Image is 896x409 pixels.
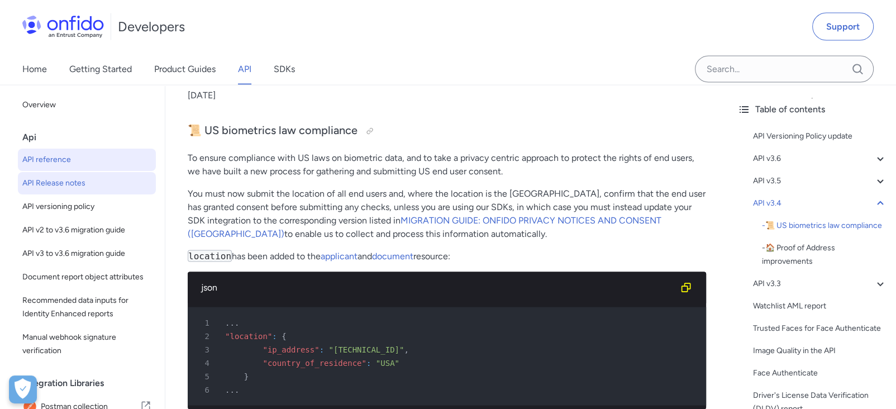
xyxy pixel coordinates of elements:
[762,219,887,232] a: -📜 US biometrics law compliance
[753,197,887,210] a: API v3.4
[753,174,887,188] a: API v3.5
[753,130,887,143] a: API Versioning Policy update
[737,103,887,116] div: Table of contents
[225,386,239,394] span: ...
[22,126,160,149] div: Api
[188,122,706,140] h3: 📜 US biometrics law compliance
[22,270,151,284] span: Document report object attributes
[188,187,706,241] p: You must now submit the location of all end users and, where the location is the [GEOGRAPHIC_DATA...
[328,345,404,354] span: "[TECHNICAL_ID]"
[22,200,151,213] span: API versioning policy
[244,372,249,381] span: }
[18,94,156,116] a: Overview
[753,367,887,380] a: Face Authenticate
[22,54,47,85] a: Home
[274,54,295,85] a: SDKs
[22,247,151,260] span: API v3 to v3.6 migration guide
[753,299,887,313] a: Watchlist AML report
[22,372,160,394] div: Integration Libraries
[762,219,887,232] div: - 📜 US biometrics law compliance
[22,223,151,237] span: API v2 to v3.6 migration guide
[9,375,37,403] button: Open Preferences
[753,322,887,335] a: Trusted Faces for Face Authenticate
[192,330,217,343] span: 2
[18,326,156,362] a: Manual webhook signature verification
[272,332,277,341] span: :
[9,375,37,403] div: Cookie Preferences
[18,219,156,241] a: API v2 to v3.6 migration guide
[675,277,697,299] button: Copy code snippet button
[18,289,156,325] a: Recommended data inputs for Identity Enhanced reports
[22,98,151,112] span: Overview
[18,196,156,218] a: API versioning policy
[192,343,217,356] span: 3
[225,318,239,327] span: ...
[22,331,151,358] span: Manual webhook signature verification
[188,215,661,239] a: MIGRATION GUIDE: ONFIDO PRIVACY NOTICES AND CONSENT ([GEOGRAPHIC_DATA])
[22,16,104,38] img: Onfido Logo
[18,242,156,265] a: API v3 to v3.6 migration guide
[238,54,251,85] a: API
[201,281,675,294] div: json
[18,172,156,194] a: API Release notes
[762,241,887,268] a: -🏠 Proof of Address improvements
[263,359,366,368] span: "country_of_residence"
[376,359,399,368] span: "USA"
[753,344,887,358] a: Image Quality in the API
[282,332,286,341] span: {
[366,359,371,368] span: :
[18,266,156,288] a: Document report object attributes
[188,250,232,262] code: location
[762,241,887,268] div: - 🏠 Proof of Address improvements
[372,251,413,261] a: document
[22,177,151,190] span: API Release notes
[753,277,887,291] a: API v3.3
[225,332,272,341] span: "location"
[192,356,217,370] span: 4
[188,250,706,263] p: has been added to the and resource:
[22,294,151,321] span: Recommended data inputs for Identity Enhanced reports
[154,54,216,85] a: Product Guides
[320,345,324,354] span: :
[263,345,319,354] span: "ip_address"
[22,153,151,167] span: API reference
[812,13,874,41] a: Support
[188,89,706,102] p: [DATE]
[69,54,132,85] a: Getting Started
[695,56,874,83] input: Onfido search input field
[404,345,408,354] span: ,
[192,316,217,330] span: 1
[118,18,185,36] h1: Developers
[753,152,887,165] a: API v3.6
[321,251,358,261] a: applicant
[188,151,706,178] p: To ensure compliance with US laws on biometric data, and to take a privacy centric approach to pr...
[192,370,217,383] span: 5
[18,149,156,171] a: API reference
[192,383,217,397] span: 6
